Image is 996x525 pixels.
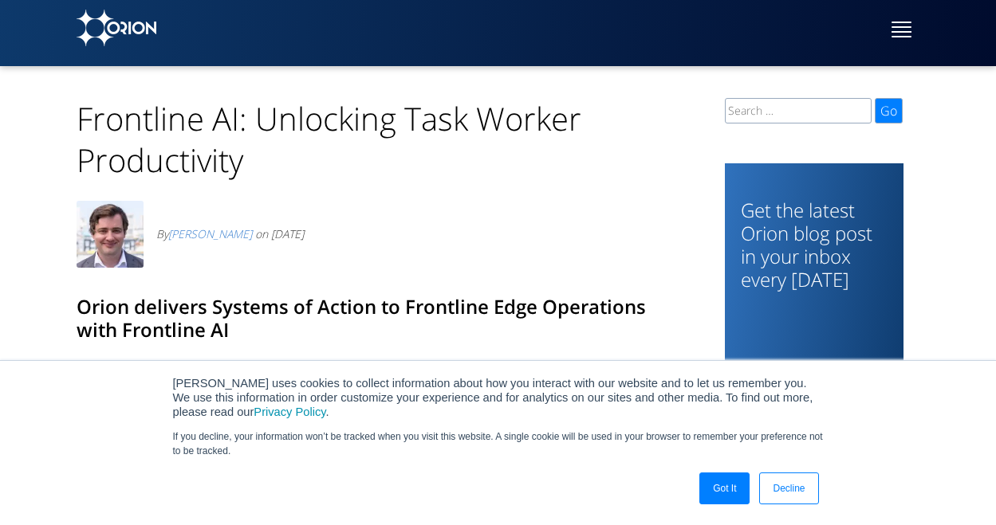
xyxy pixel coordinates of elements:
[77,201,144,268] img: Alex McNamara, CTO at Orion
[77,74,675,181] h1: Frontline AI: Unlocking Task Worker Productivity
[156,226,255,242] span: By
[741,198,888,291] h3: Get the latest Orion blog post in your inbox every [DATE]
[255,226,268,241] span: on
[77,10,156,46] img: Orion
[741,310,888,415] iframe: Form 0
[77,293,646,343] b: Orion delivers Systems of Action to Frontline Edge Operations with Frontline AI
[173,429,824,458] p: If you decline, your information won’t be tracked when you visit this website. A single cookie wi...
[699,472,750,504] a: Got It
[254,406,325,418] a: Privacy Policy
[271,226,304,241] time: [DATE]
[875,98,903,123] input: Go
[759,472,818,504] a: Decline
[173,377,813,418] span: [PERSON_NAME] uses cookies to collect information about how you interact with our website and to ...
[916,449,996,525] iframe: Chat Widget
[168,226,252,242] a: [PERSON_NAME]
